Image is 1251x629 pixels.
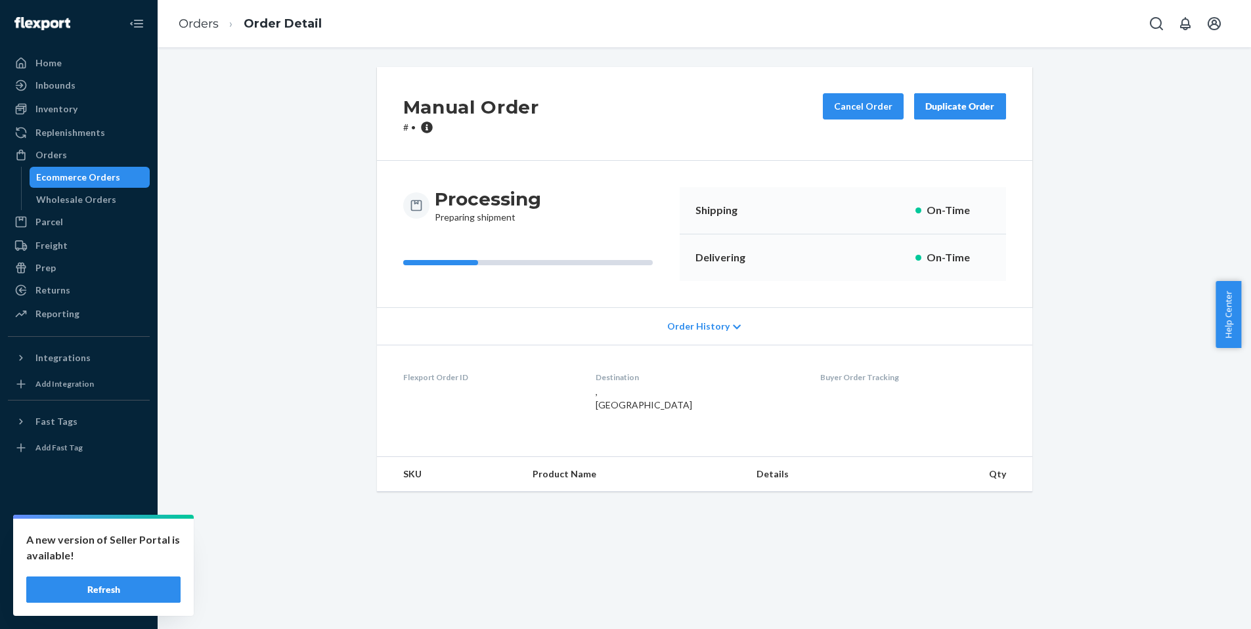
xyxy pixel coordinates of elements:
button: Open account menu [1201,11,1227,37]
div: Duplicate Order [925,100,995,113]
div: Inbounds [35,79,76,92]
button: Duplicate Order [914,93,1006,119]
div: Returns [35,284,70,297]
dt: Destination [596,372,799,383]
div: Integrations [35,351,91,364]
a: Inventory [8,98,150,119]
p: # [403,121,539,134]
dt: Flexport Order ID [403,372,575,383]
p: On-Time [927,250,990,265]
img: Flexport logo [14,17,70,30]
span: , [GEOGRAPHIC_DATA] [596,386,692,410]
a: Reporting [8,303,150,324]
a: Inbounds [8,75,150,96]
div: Inventory [35,102,77,116]
a: Orders [8,144,150,165]
div: Freight [35,239,68,252]
a: Home [8,53,150,74]
a: Orders [179,16,219,31]
p: On-Time [927,203,990,218]
h2: Manual Order [403,93,539,121]
div: Home [35,56,62,70]
div: Replenishments [35,126,105,139]
a: Parcel [8,211,150,232]
button: Give Feedback [8,592,150,613]
a: Freight [8,235,150,256]
div: Orders [35,148,67,162]
button: Help Center [1216,281,1241,348]
button: Fast Tags [8,411,150,432]
a: Settings [8,525,150,546]
div: Add Fast Tag [35,442,83,453]
div: Fast Tags [35,415,77,428]
button: Cancel Order [823,93,904,119]
button: Open notifications [1172,11,1198,37]
ol: breadcrumbs [168,5,332,43]
p: A new version of Seller Portal is available! [26,532,181,563]
dt: Buyer Order Tracking [820,372,1006,383]
button: Open Search Box [1143,11,1170,37]
div: Parcel [35,215,63,228]
th: Product Name [522,457,745,492]
div: Add Integration [35,378,94,389]
div: Ecommerce Orders [36,171,120,184]
div: Preparing shipment [435,187,541,224]
th: Details [746,457,890,492]
a: Replenishments [8,122,150,143]
a: Order Detail [244,16,322,31]
a: Add Fast Tag [8,437,150,458]
div: Reporting [35,307,79,320]
p: Shipping [695,203,770,218]
button: Close Navigation [123,11,150,37]
button: Refresh [26,576,181,603]
div: Prep [35,261,56,274]
button: Integrations [8,347,150,368]
th: SKU [377,457,523,492]
a: Prep [8,257,150,278]
a: Talk to Support [8,548,150,569]
a: Ecommerce Orders [30,167,150,188]
span: Order History [667,320,730,333]
span: • [411,121,416,133]
th: Qty [890,457,1032,492]
a: Add Integration [8,374,150,395]
div: Wholesale Orders [36,193,116,206]
h3: Processing [435,187,541,211]
a: Returns [8,280,150,301]
a: Help Center [8,570,150,591]
a: Wholesale Orders [30,189,150,210]
p: Delivering [695,250,770,265]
